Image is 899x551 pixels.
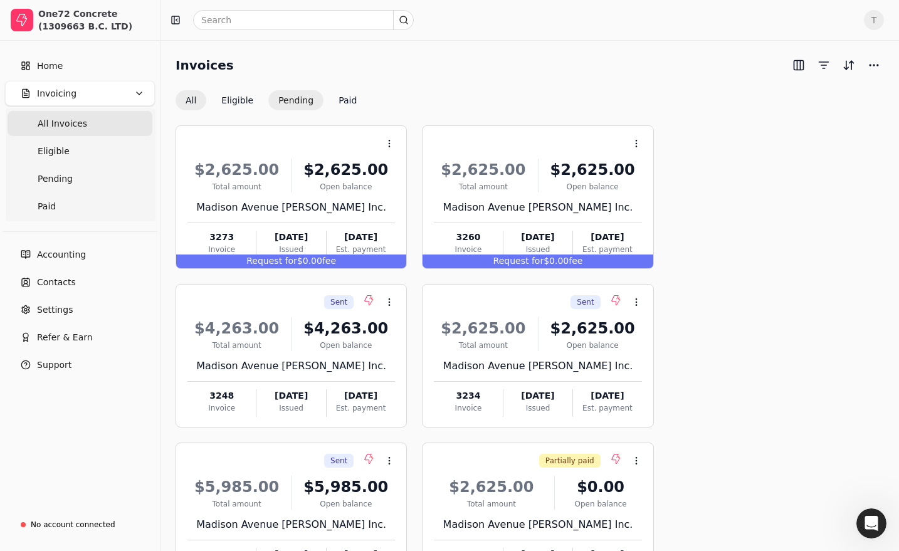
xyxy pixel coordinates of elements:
span: Support [37,359,71,372]
div: 3248 [187,389,256,402]
span: Sent [577,296,594,308]
h2: Invoices [176,55,234,75]
div: [DATE] [256,231,325,244]
div: No account connected [31,519,115,530]
div: $2,625.00 [544,317,642,340]
div: Est. payment [327,402,395,414]
a: Paid [8,194,152,219]
div: $0.00 [560,476,642,498]
div: Est. payment [573,244,641,255]
a: Settings [5,297,155,322]
span: Eligible [38,145,70,158]
div: Issued [503,244,572,255]
span: Home [37,60,63,73]
button: T [864,10,884,30]
div: $2,625.00 [434,476,549,498]
div: 3234 [434,389,502,402]
div: $2,625.00 [544,159,642,181]
span: Invoicing [37,87,76,100]
span: Partially paid [545,455,594,466]
iframe: Intercom live chat [856,508,886,538]
span: All Invoices [38,117,87,130]
div: Open balance [544,340,642,351]
div: $2,625.00 [187,159,286,181]
div: $5,985.00 [187,476,286,498]
div: $4,263.00 [187,317,286,340]
span: Refer & Earn [37,331,93,344]
div: $2,625.00 [434,317,532,340]
div: 3273 [187,231,256,244]
div: [DATE] [573,231,641,244]
div: Open balance [544,181,642,192]
button: Paid [329,90,367,110]
button: Invoicing [5,81,155,106]
span: Sent [330,455,347,466]
div: Madison Avenue [PERSON_NAME] Inc. [434,359,641,374]
div: Issued [256,244,325,255]
div: [DATE] [503,389,572,402]
div: Open balance [297,340,395,351]
div: Total amount [187,498,286,510]
span: Sent [330,296,347,308]
div: Invoice [434,402,502,414]
div: Est. payment [327,244,395,255]
div: Invoice [187,244,256,255]
div: Est. payment [573,402,641,414]
a: All Invoices [8,111,152,136]
div: [DATE] [503,231,572,244]
button: All [176,90,206,110]
div: Madison Avenue [PERSON_NAME] Inc. [434,200,641,215]
button: Support [5,352,155,377]
span: fee [569,256,582,266]
input: Search [193,10,414,30]
div: $5,985.00 [297,476,395,498]
div: Invoice [187,402,256,414]
span: Accounting [37,248,86,261]
div: Issued [503,402,572,414]
div: Total amount [187,181,286,192]
a: Contacts [5,270,155,295]
div: 3260 [434,231,502,244]
button: More [864,55,884,75]
span: Pending [38,172,73,186]
a: Pending [8,166,152,191]
span: Request for [493,256,544,266]
span: Settings [37,303,73,317]
div: Total amount [434,340,532,351]
div: Total amount [434,498,549,510]
span: Request for [246,256,297,266]
div: Invoice filter options [176,90,367,110]
div: Total amount [434,181,532,192]
button: Eligible [211,90,263,110]
span: fee [322,256,336,266]
div: $2,625.00 [434,159,532,181]
a: Eligible [8,139,152,164]
div: Open balance [560,498,642,510]
div: Madison Avenue [PERSON_NAME] Inc. [187,200,395,215]
button: Refer & Earn [5,325,155,350]
div: One72 Concrete (1309663 B.C. LTD) [38,8,149,33]
div: [DATE] [573,389,641,402]
div: $0.00 [423,255,653,268]
div: Madison Avenue [PERSON_NAME] Inc. [187,359,395,374]
a: Accounting [5,242,155,267]
button: Pending [268,90,323,110]
div: Madison Avenue [PERSON_NAME] Inc. [187,517,395,532]
div: Open balance [297,498,395,510]
div: $2,625.00 [297,159,395,181]
button: Sort [839,55,859,75]
span: Contacts [37,276,76,289]
div: [DATE] [327,231,395,244]
div: [DATE] [327,389,395,402]
div: Invoice [434,244,502,255]
div: $4,263.00 [297,317,395,340]
a: Home [5,53,155,78]
a: No account connected [5,513,155,536]
div: Open balance [297,181,395,192]
span: Paid [38,200,56,213]
div: Total amount [187,340,286,351]
div: Madison Avenue [PERSON_NAME] Inc. [434,517,641,532]
div: [DATE] [256,389,325,402]
div: Issued [256,402,325,414]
